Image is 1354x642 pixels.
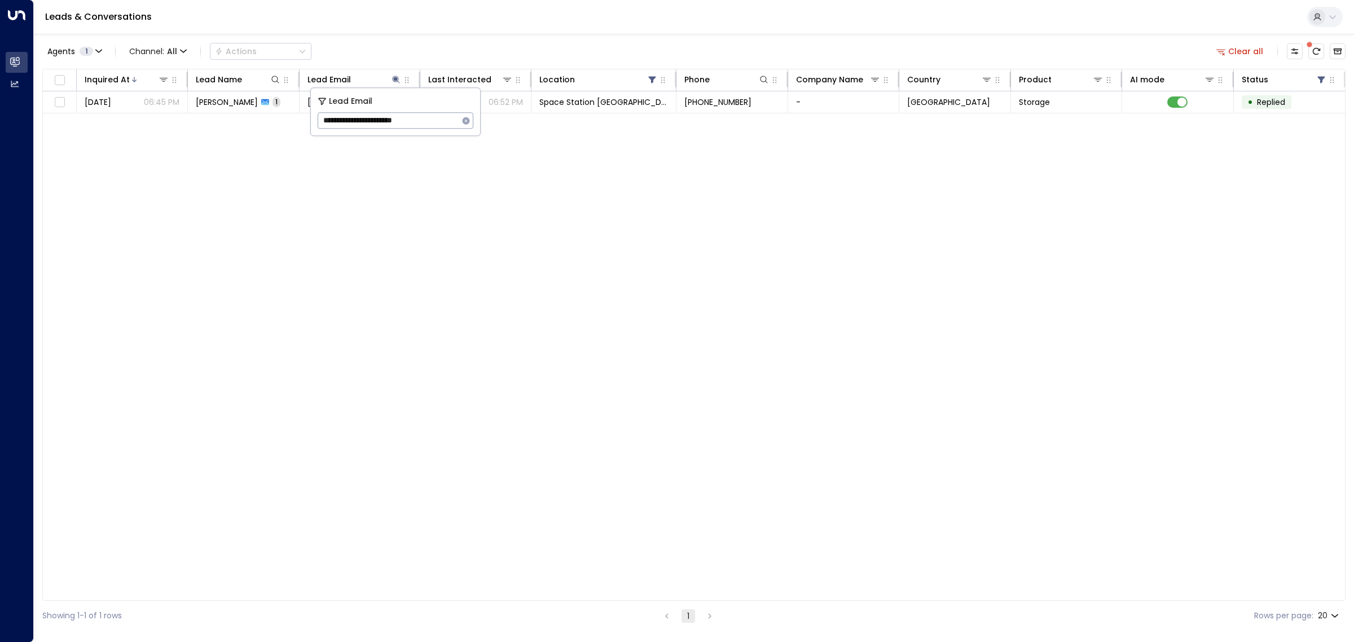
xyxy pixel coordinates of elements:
[1130,73,1164,86] div: AI mode
[1242,73,1268,86] div: Status
[907,73,940,86] div: Country
[428,73,491,86] div: Last Interacted
[1308,43,1324,59] span: There are new threads available. Refresh the grid to view the latest updates.
[125,43,191,59] button: Channel:All
[329,95,372,108] span: Lead Email
[1130,73,1215,86] div: AI mode
[428,73,513,86] div: Last Interacted
[1019,73,1104,86] div: Product
[1019,96,1050,108] span: Storage
[47,47,75,55] span: Agents
[1257,96,1285,108] span: Replied
[1287,43,1303,59] button: Customize
[684,73,769,86] div: Phone
[42,43,106,59] button: Agents1
[796,73,863,86] div: Company Name
[307,73,351,86] div: Lead Email
[1330,43,1346,59] button: Archived Leads
[210,43,311,60] div: Button group with a nested menu
[196,73,242,86] div: Lead Name
[539,96,668,108] span: Space Station Wakefield
[1212,43,1268,59] button: Clear all
[125,43,191,59] span: Channel:
[1019,73,1052,86] div: Product
[1254,610,1313,622] label: Rows per page:
[144,96,179,108] p: 06:45 PM
[796,73,881,86] div: Company Name
[196,73,280,86] div: Lead Name
[80,47,93,56] span: 1
[1242,73,1327,86] div: Status
[1247,93,1253,112] div: •
[52,95,67,109] span: Toggle select row
[210,43,311,60] button: Actions
[1318,608,1341,624] div: 20
[682,609,695,623] button: page 1
[684,73,710,86] div: Phone
[45,10,152,23] a: Leads & Conversations
[167,47,177,56] span: All
[85,73,130,86] div: Inquired At
[85,96,111,108] span: Yesterday
[215,46,257,56] div: Actions
[684,96,751,108] span: +447832938321
[52,73,67,87] span: Toggle select all
[539,73,658,86] div: Location
[42,610,122,622] div: Showing 1-1 of 1 rows
[907,73,992,86] div: Country
[660,609,717,623] nav: pagination navigation
[307,73,402,86] div: Lead Email
[539,73,575,86] div: Location
[307,96,412,108] span: gracejames2916@gmail.com
[489,96,523,108] p: 06:52 PM
[788,91,899,113] td: -
[272,97,280,107] span: 1
[907,96,990,108] span: United Kingdom
[85,73,169,86] div: Inquired At
[196,96,258,108] span: David Moody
